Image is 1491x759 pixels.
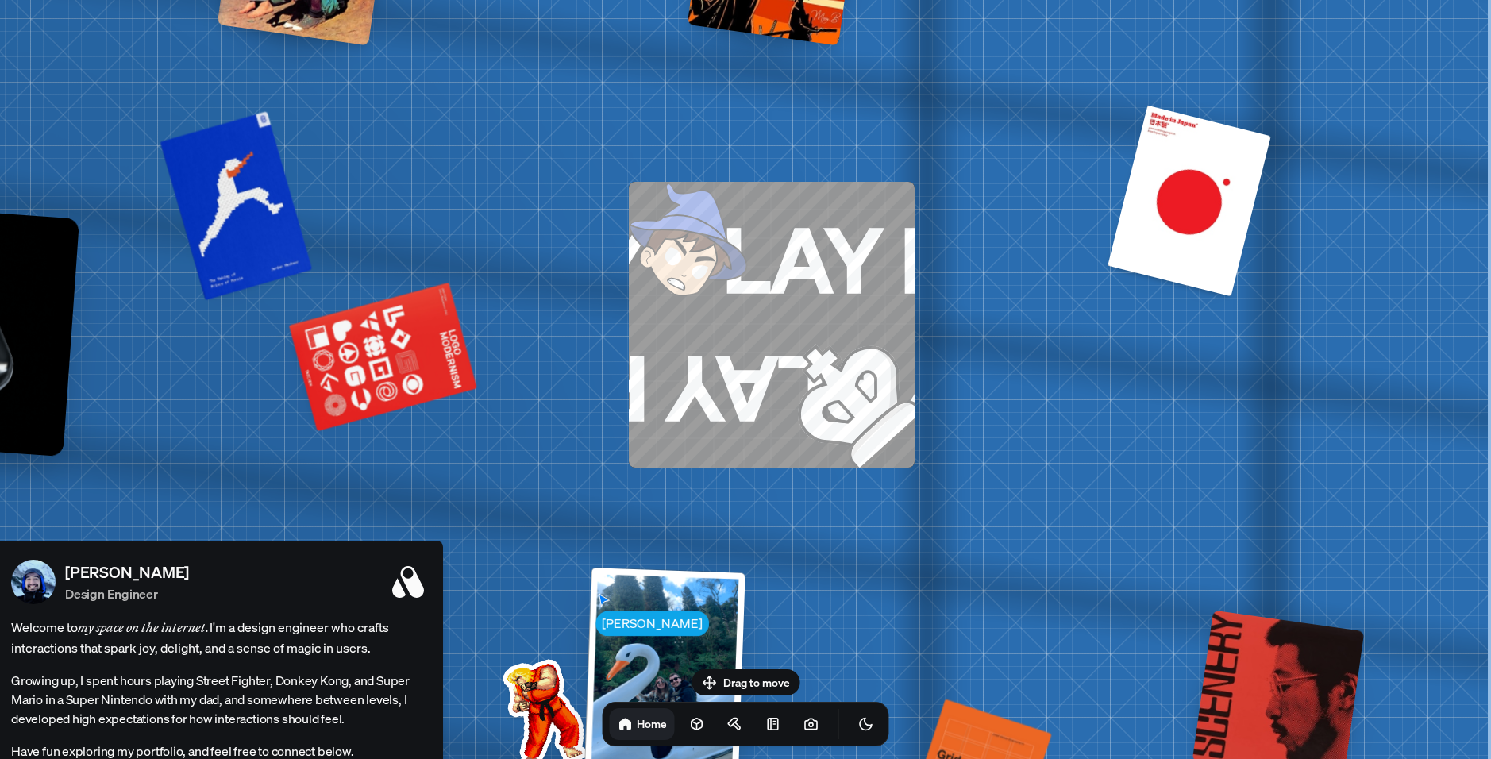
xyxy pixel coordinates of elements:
[11,560,56,604] img: Profile Picture
[850,708,882,740] button: Toggle Theme
[65,584,189,603] p: Design Engineer
[610,708,675,740] a: Home
[78,619,210,635] em: my space on the internet.
[65,561,189,584] p: [PERSON_NAME]
[637,716,667,731] h1: Home
[11,671,424,728] p: Growing up, I spent hours playing Street Fighter, Donkey Kong, and Super Mario in a Super Nintend...
[11,617,424,658] span: Welcome to I'm a design engineer who crafts interactions that spark joy, delight, and a sense of ...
